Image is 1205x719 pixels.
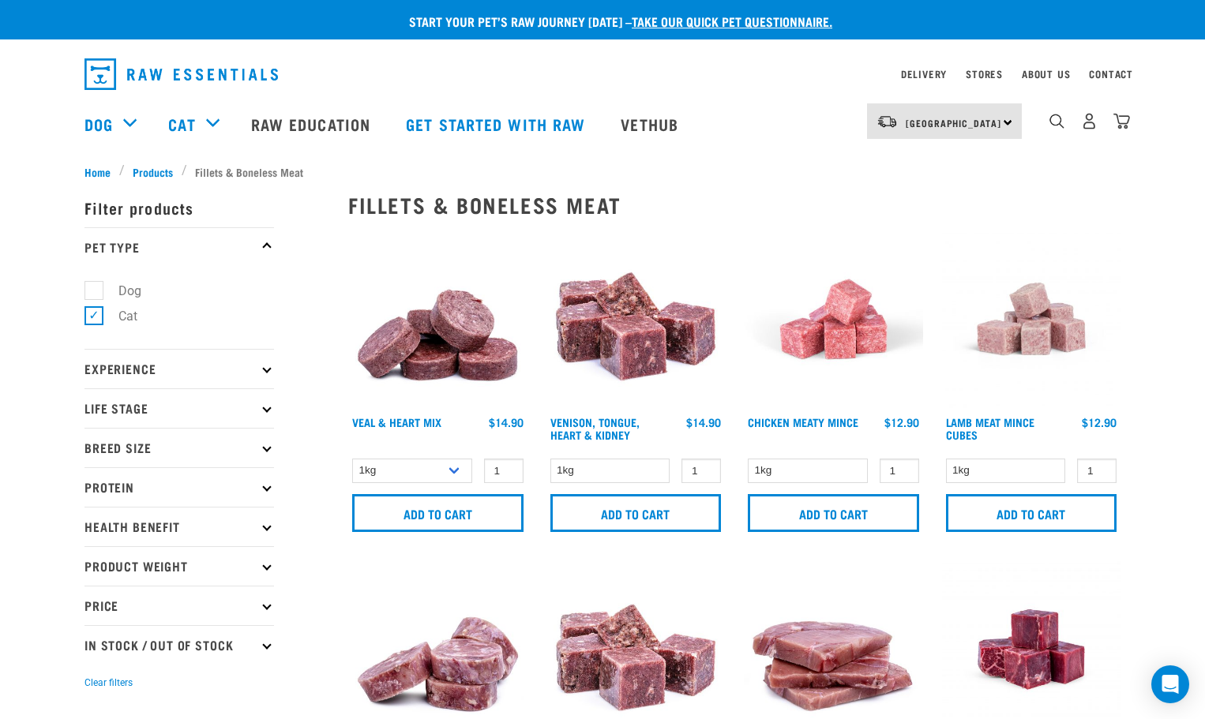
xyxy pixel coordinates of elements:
[93,281,148,301] label: Dog
[72,52,1133,96] nav: dropdown navigation
[605,92,698,155] a: Vethub
[84,188,274,227] p: Filter products
[84,163,119,180] a: Home
[884,416,919,429] div: $12.90
[84,546,274,586] p: Product Weight
[84,625,274,665] p: In Stock / Out Of Stock
[168,112,195,136] a: Cat
[1151,665,1189,703] div: Open Intercom Messenger
[1113,113,1130,129] img: home-icon@2x.png
[966,71,1003,77] a: Stores
[352,419,441,425] a: Veal & Heart Mix
[390,92,605,155] a: Get started with Raw
[946,419,1034,437] a: Lamb Meat Mince Cubes
[235,92,390,155] a: Raw Education
[125,163,182,180] a: Products
[681,459,721,483] input: 1
[84,676,133,690] button: Clear filters
[1049,114,1064,129] img: home-icon-1@2x.png
[84,227,274,267] p: Pet Type
[133,163,173,180] span: Products
[84,58,278,90] img: Raw Essentials Logo
[84,428,274,467] p: Breed Size
[1081,113,1098,129] img: user.png
[84,388,274,428] p: Life Stage
[946,494,1117,532] input: Add to cart
[748,419,858,425] a: Chicken Meaty Mince
[748,494,919,532] input: Add to cart
[1022,71,1070,77] a: About Us
[906,120,1001,125] span: [GEOGRAPHIC_DATA]
[1089,71,1133,77] a: Contact
[877,114,898,129] img: van-moving.png
[84,507,274,546] p: Health Benefit
[686,416,721,429] div: $14.90
[348,193,1121,217] h2: Fillets & Boneless Meat
[84,163,111,180] span: Home
[942,230,1121,409] img: Lamb Meat Mince
[84,467,274,507] p: Protein
[348,230,527,409] img: 1152 Veal Heart Medallions 01
[901,71,947,77] a: Delivery
[550,494,722,532] input: Add to cart
[1077,459,1117,483] input: 1
[546,230,726,409] img: Pile Of Cubed Venison Tongue Mix For Pets
[84,163,1121,180] nav: breadcrumbs
[84,112,113,136] a: Dog
[744,230,923,409] img: Chicken Meaty Mince
[352,494,524,532] input: Add to cart
[484,459,524,483] input: 1
[1082,416,1117,429] div: $12.90
[93,306,144,326] label: Cat
[880,459,919,483] input: 1
[84,586,274,625] p: Price
[84,349,274,388] p: Experience
[489,416,524,429] div: $14.90
[632,17,832,24] a: take our quick pet questionnaire.
[550,419,640,437] a: Venison, Tongue, Heart & Kidney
